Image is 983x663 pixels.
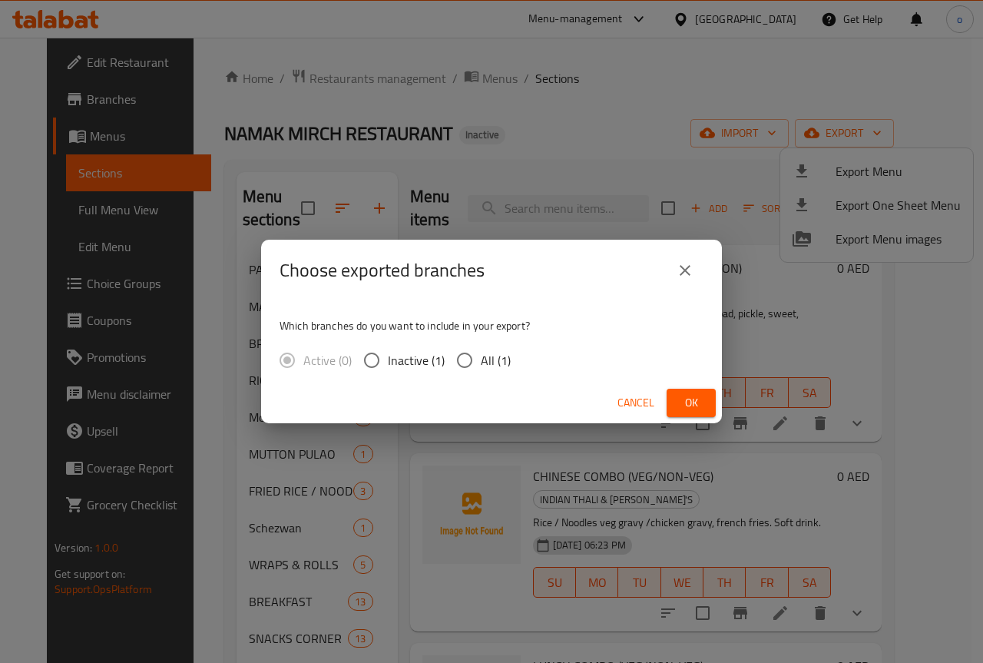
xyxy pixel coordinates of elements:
[303,351,352,370] span: Active (0)
[679,393,703,413] span: Ok
[388,351,445,370] span: Inactive (1)
[667,252,703,289] button: close
[667,389,716,417] button: Ok
[280,258,485,283] h2: Choose exported branches
[611,389,660,417] button: Cancel
[617,393,654,413] span: Cancel
[280,318,703,333] p: Which branches do you want to include in your export?
[481,351,511,370] span: All (1)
